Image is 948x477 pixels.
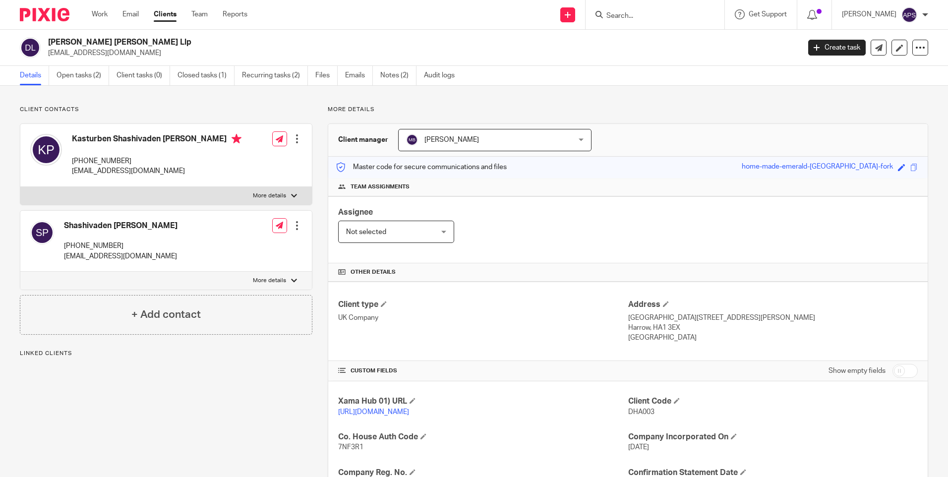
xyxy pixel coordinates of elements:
input: Search [605,12,695,21]
p: Linked clients [20,350,312,358]
p: [EMAIL_ADDRESS][DOMAIN_NAME] [64,251,178,261]
div: home-made-emerald-[GEOGRAPHIC_DATA]-fork [742,162,893,173]
a: Notes (2) [380,66,416,85]
a: Create task [808,40,866,56]
a: Details [20,66,49,85]
label: Show empty fields [829,366,886,376]
p: UK Company [338,313,628,323]
img: svg%3E [30,134,62,166]
p: Client contacts [20,106,312,114]
a: Emails [345,66,373,85]
span: Assignee [338,208,373,216]
span: DHA003 [628,409,654,416]
a: Recurring tasks (2) [242,66,308,85]
span: Not selected [346,229,386,236]
a: Work [92,9,108,19]
h4: Client type [338,299,628,310]
span: 7NF3R1 [338,444,363,451]
img: svg%3E [901,7,917,23]
a: Open tasks (2) [57,66,109,85]
span: Team assignments [351,183,410,191]
img: svg%3E [20,37,41,58]
h4: Kasturben Shashivaden [PERSON_NAME] [72,134,241,146]
p: [GEOGRAPHIC_DATA] [628,333,918,343]
h3: Client manager [338,135,388,145]
p: [EMAIL_ADDRESS][DOMAIN_NAME] [48,48,793,58]
p: [EMAIL_ADDRESS][DOMAIN_NAME] [72,166,241,176]
img: svg%3E [406,134,418,146]
a: Email [122,9,139,19]
h4: Address [628,299,918,310]
a: Files [315,66,338,85]
i: Primary [232,134,241,144]
img: svg%3E [30,221,54,244]
img: Pixie [20,8,69,21]
a: [URL][DOMAIN_NAME] [338,409,409,416]
a: Client tasks (0) [117,66,170,85]
a: Team [191,9,208,19]
h4: Shashivaden [PERSON_NAME] [64,221,178,231]
a: Clients [154,9,177,19]
p: [PHONE_NUMBER] [64,241,178,251]
span: Get Support [749,11,787,18]
a: Closed tasks (1) [178,66,235,85]
span: [PERSON_NAME] [424,136,479,143]
h4: + Add contact [131,307,201,322]
span: [DATE] [628,444,649,451]
p: Master code for secure communications and files [336,162,507,172]
p: [PHONE_NUMBER] [72,156,241,166]
p: [PERSON_NAME] [842,9,896,19]
p: More details [328,106,928,114]
p: More details [253,277,286,285]
p: [GEOGRAPHIC_DATA][STREET_ADDRESS][PERSON_NAME] [628,313,918,323]
span: Other details [351,268,396,276]
h4: CUSTOM FIELDS [338,367,628,375]
h4: Client Code [628,396,918,407]
h4: Xama Hub 01) URL [338,396,628,407]
a: Audit logs [424,66,462,85]
a: Reports [223,9,247,19]
h2: [PERSON_NAME] [PERSON_NAME] Llp [48,37,644,48]
h4: Co. House Auth Code [338,432,628,442]
p: Harrow, HA1 3EX [628,323,918,333]
p: More details [253,192,286,200]
h4: Company Incorporated On [628,432,918,442]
